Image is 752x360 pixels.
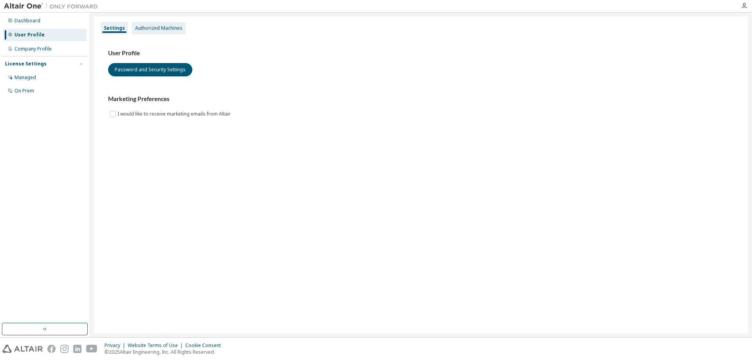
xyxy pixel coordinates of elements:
div: Website Terms of Use [128,342,185,349]
p: © 2025 Altair Engineering, Inc. All Rights Reserved. [105,349,226,355]
img: facebook.svg [47,345,56,353]
button: Password and Security Settings [108,63,192,76]
img: instagram.svg [60,345,69,353]
img: linkedin.svg [73,345,81,353]
img: Altair One [4,2,102,10]
div: License Settings [5,61,47,67]
div: Managed [14,74,36,81]
div: Authorized Machines [135,25,183,31]
div: Company Profile [14,46,52,52]
div: Settings [104,25,125,31]
h3: Marketing Preferences [108,95,734,103]
div: Cookie Consent [185,342,226,349]
h3: User Profile [108,49,734,57]
img: altair_logo.svg [2,345,43,353]
div: User Profile [14,32,45,38]
div: On Prem [14,88,34,94]
div: Privacy [105,342,128,349]
div: Dashboard [14,18,40,24]
label: I would like to receive marketing emails from Altair [117,109,232,119]
img: youtube.svg [86,345,98,353]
